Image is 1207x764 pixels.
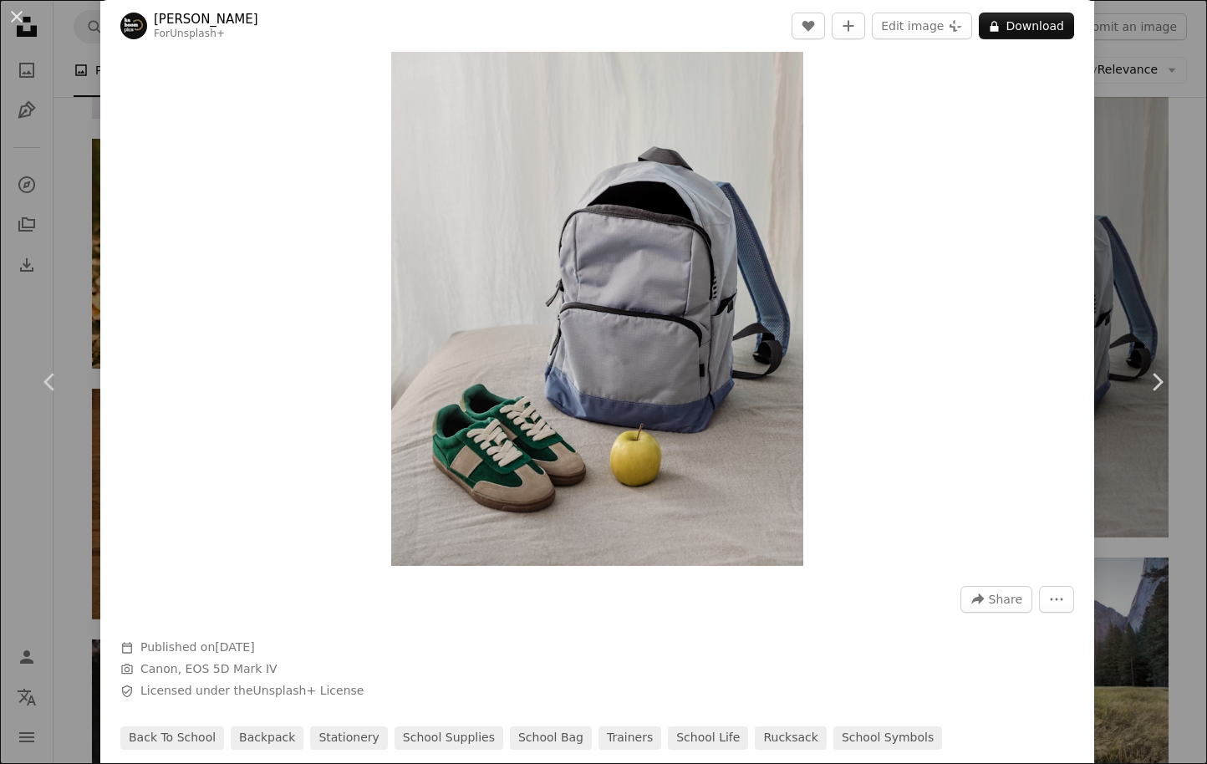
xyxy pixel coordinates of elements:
a: school symbols [833,726,942,750]
span: Share [989,587,1022,612]
a: backpack [231,726,303,750]
button: Add to Collection [832,13,865,39]
a: trainers [598,726,661,750]
span: Licensed under the [140,683,364,700]
a: [PERSON_NAME] [154,11,258,28]
a: school bag [510,726,592,750]
a: rucksack [755,726,826,750]
a: Next [1107,302,1207,462]
a: back to school [120,726,224,750]
div: For [154,28,258,41]
a: Unsplash+ [170,28,225,39]
button: Canon, EOS 5D Mark IV [140,661,278,678]
button: More Actions [1039,586,1074,613]
button: Download [979,13,1074,39]
a: Unsplash+ License [253,684,364,697]
a: stationery [310,726,387,750]
a: school supplies [395,726,503,750]
button: Share this image [960,586,1032,613]
img: Go to Karolina Grabowska's profile [120,13,147,39]
time: August 15, 2024 at 7:09:58 AM CDT [215,640,254,654]
button: Edit image [872,13,972,39]
a: school life [668,726,748,750]
span: Published on [140,640,255,654]
button: Like [792,13,825,39]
